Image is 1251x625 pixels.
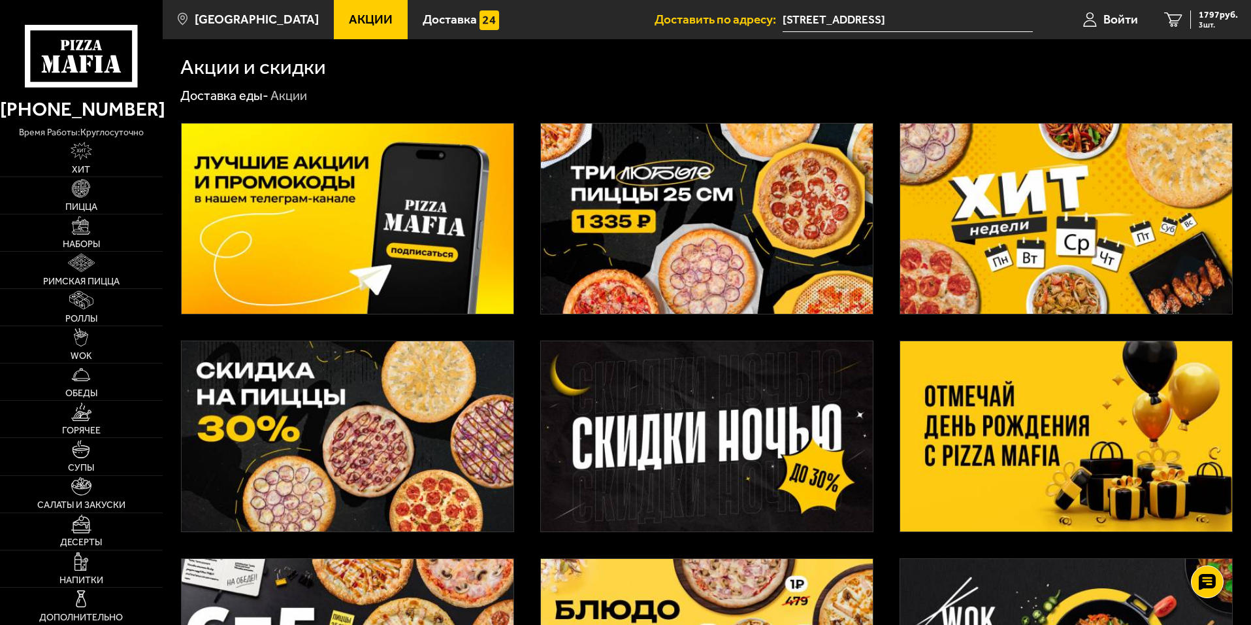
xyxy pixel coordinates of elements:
span: Римская пицца [43,277,120,286]
span: Дополнительно [39,613,123,622]
span: Россия, Ленинградская область, Всеволожский район, Мурино, Ручьёвский проспект, 20 [783,8,1033,32]
input: Ваш адрес доставки [783,8,1033,32]
span: Салаты и закуски [37,501,125,510]
div: Акции [270,88,307,105]
span: 3 шт. [1199,21,1238,29]
span: Доставить по адресу: [655,13,783,25]
span: Доставка [423,13,477,25]
span: 1797 руб. [1199,10,1238,20]
span: Акции [349,13,393,25]
h1: Акции и скидки [180,57,326,78]
a: Доставка еды- [180,88,268,103]
span: Супы [68,464,94,473]
span: [GEOGRAPHIC_DATA] [195,13,319,25]
span: Напитки [59,576,103,585]
span: Войти [1103,13,1138,25]
span: Пицца [65,203,97,212]
span: Наборы [63,240,100,249]
img: 15daf4d41897b9f0e9f617042186c801.svg [479,10,499,30]
span: WOK [71,352,92,361]
span: Обеды [65,389,97,398]
span: Роллы [65,314,97,324]
span: Десерты [60,538,102,547]
span: Горячее [62,426,101,435]
span: Хит [72,165,90,175]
